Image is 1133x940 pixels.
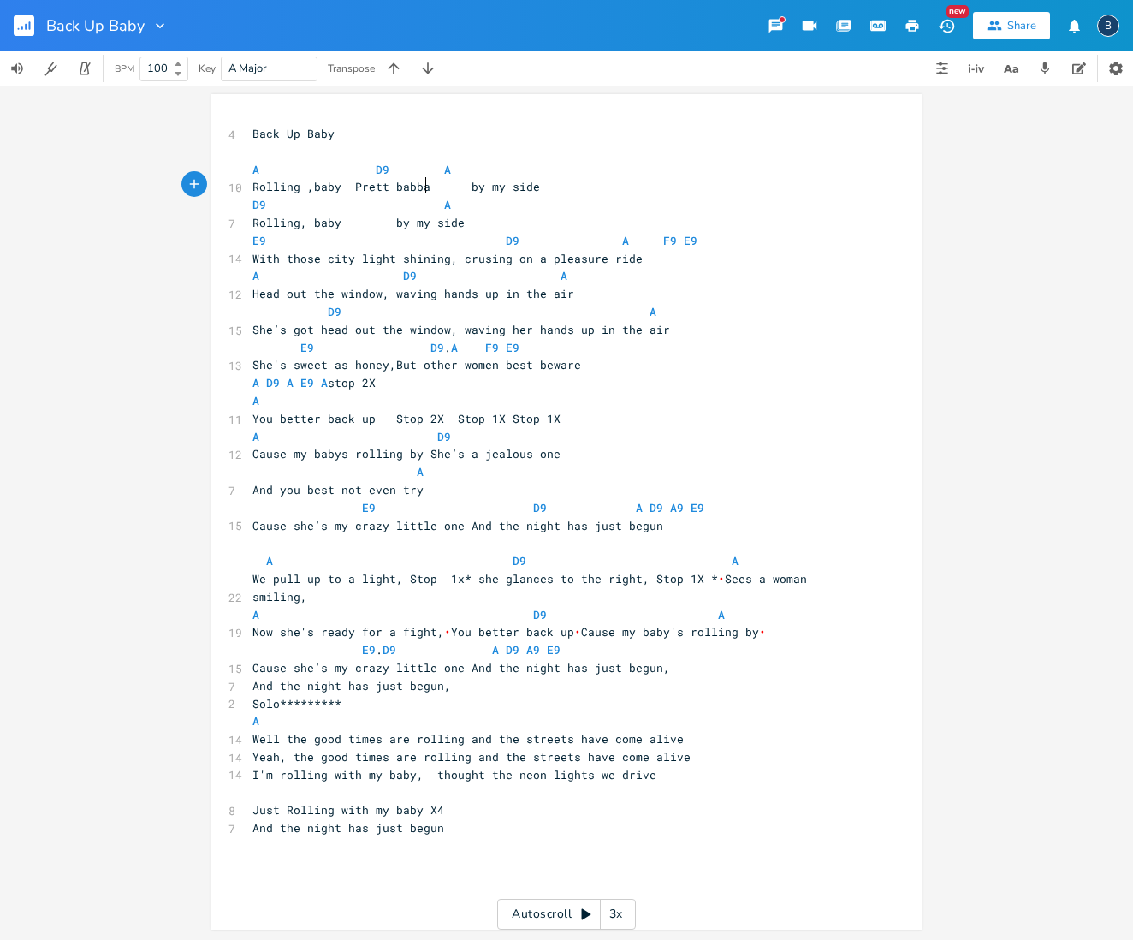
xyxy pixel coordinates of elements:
[513,553,526,568] span: D9
[376,162,389,177] span: D9
[650,500,663,515] span: D9
[663,233,677,248] span: F9
[252,357,581,372] span: She's sweet as honey,But other women best beware
[362,500,376,515] span: E9
[430,340,444,355] span: D9
[533,607,547,622] span: D9
[252,624,766,640] span: Now she's ready for a fight, You better back up Cause my baby's rolling by
[601,899,632,930] div: 3x
[252,678,451,693] span: And the night has just begun,
[561,268,567,283] span: A
[252,482,424,497] span: And you best not even try
[252,251,643,266] span: With those city light shining, crusing on a pleasure ride
[252,340,519,355] span: .
[252,215,465,230] span: Rolling, baby by my side
[252,375,376,390] span: stop 2X
[506,642,519,657] span: D9
[759,624,766,640] span: \u2028
[670,500,684,515] span: A9
[252,197,266,212] span: D9
[252,375,259,390] span: A
[287,375,294,390] span: A
[929,10,964,41] button: New
[321,375,328,390] span: A
[444,162,451,177] span: A
[328,63,375,74] div: Transpose
[1007,18,1036,33] div: Share
[533,500,547,515] span: D9
[252,660,670,675] span: Cause she’s my crazy little one And the night has just begun,
[252,429,259,444] span: A
[252,607,259,622] span: A
[497,899,636,930] div: Autoscroll
[252,802,444,818] span: Just Rolling with my baby X4
[1097,6,1119,45] button: B
[506,340,519,355] span: E9
[622,233,629,248] span: A
[485,340,499,355] span: F9
[403,268,417,283] span: D9
[252,713,259,729] span: A
[252,268,259,283] span: A
[252,767,656,782] span: I'm rolling with my baby, thought the neon lights we drive
[718,571,725,586] span: \u2028
[526,642,540,657] span: A9
[492,642,499,657] span: A
[266,375,280,390] span: D9
[973,12,1050,39] button: Share
[684,233,697,248] span: E9
[252,411,561,426] span: You better back up Stop 2X Stop 1X Stop 1X
[228,61,267,76] span: A Major
[252,322,670,337] span: She’s got head out the window, waving her hands up in the air
[718,607,725,622] span: A
[252,446,561,461] span: Cause my babys rolling by She’s a jealous one
[383,642,396,657] span: D9
[732,553,739,568] span: A
[115,64,134,74] div: BPM
[46,18,145,33] span: Back Up Baby
[362,642,376,657] span: E9
[444,624,451,640] span: \u2028
[547,642,561,657] span: E9
[300,340,314,355] span: E9
[252,571,814,604] span: We pull up to a light, Stop 1x* she glances to the right, Stop 1X * Sees a woman smiling,
[252,518,663,533] span: Cause she’s my crazy little one And the night has just begun
[1097,15,1119,37] div: boywells
[451,340,458,355] span: A
[252,393,259,408] span: A
[252,162,259,177] span: A
[574,624,581,640] span: \u2028
[946,5,969,18] div: New
[650,304,656,319] span: A
[444,197,451,212] span: A
[252,642,561,657] span: .
[252,179,540,194] span: Rolling ,baby Prett babba by my side
[252,731,684,747] span: Well the good times are rolling and the streets have come alive
[252,233,266,248] span: E9
[266,553,273,568] span: A
[691,500,704,515] span: E9
[636,500,643,515] span: A
[437,429,451,444] span: D9
[252,820,444,836] span: And the night has just begun
[506,233,519,248] span: D9
[417,464,424,479] span: A
[252,126,335,141] span: Back Up Baby
[252,749,691,764] span: Yeah, the good times are rolling and the streets have come alive
[328,304,341,319] span: D9
[300,375,314,390] span: E9
[252,286,574,301] span: Head out the window, waving hands up in the air
[199,63,216,74] div: Key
